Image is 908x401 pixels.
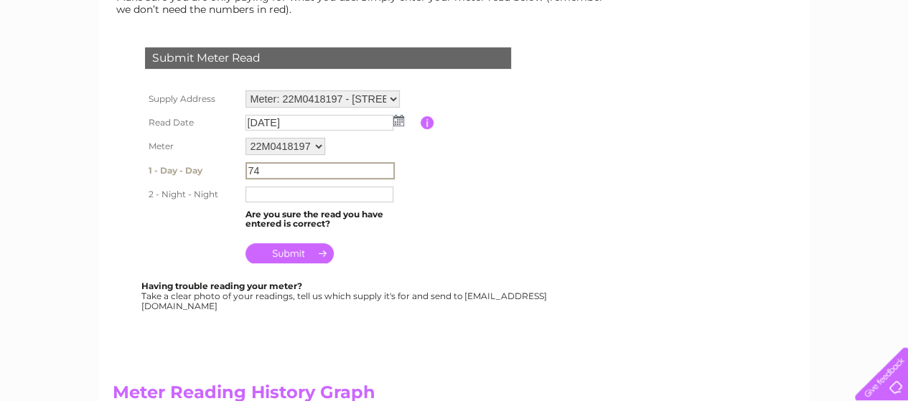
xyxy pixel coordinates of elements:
[245,243,334,263] input: Submit
[731,61,774,72] a: Telecoms
[783,61,804,72] a: Blog
[655,61,683,72] a: Water
[691,61,723,72] a: Energy
[242,206,421,233] td: Are you sure the read you have entered is correct?
[141,111,242,134] th: Read Date
[861,61,894,72] a: Log out
[421,116,434,129] input: Information
[141,280,302,291] b: Having trouble reading your meter?
[145,47,511,69] div: Submit Meter Read
[141,183,242,206] th: 2 - Night - Night
[141,159,242,183] th: 1 - Day - Day
[116,8,794,70] div: Clear Business is a trading name of Verastar Limited (registered in [GEOGRAPHIC_DATA] No. 3667643...
[637,7,736,25] a: 0333 014 3131
[32,37,105,81] img: logo.png
[141,87,242,111] th: Supply Address
[141,134,242,159] th: Meter
[141,281,549,311] div: Take a clear photo of your readings, tell us which supply it's for and send to [EMAIL_ADDRESS][DO...
[813,61,848,72] a: Contact
[393,115,404,126] img: ...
